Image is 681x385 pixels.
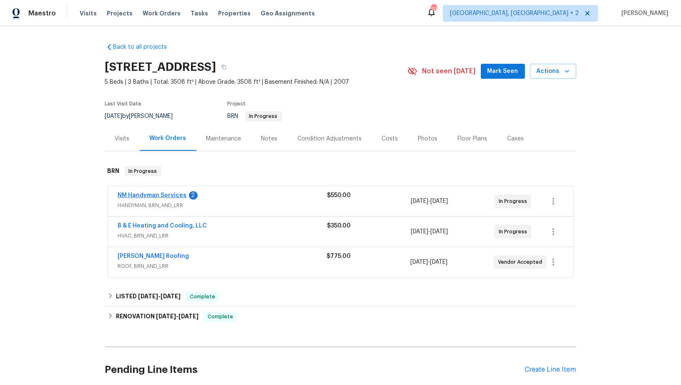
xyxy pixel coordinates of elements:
[261,135,278,143] div: Notes
[530,64,576,79] button: Actions
[118,192,187,198] a: NM Handyman Services
[228,101,246,106] span: Project
[327,253,351,259] span: $775.00
[116,292,181,302] h6: LISTED
[298,135,362,143] div: Condition Adjustments
[411,229,428,235] span: [DATE]
[246,114,281,119] span: In Progress
[499,197,530,205] span: In Progress
[481,64,525,79] button: Mark Seen
[105,307,576,327] div: RENOVATION [DATE]-[DATE]Complete
[107,9,133,17] span: Projects
[138,293,181,299] span: -
[382,135,398,143] div: Costs
[108,166,120,176] h6: BRN
[105,43,185,51] a: Back to all projects
[118,223,207,229] a: B & E Heating and Cooling, LLC
[118,253,189,259] a: [PERSON_NAME] Roofing
[206,135,241,143] div: Maintenance
[458,135,488,143] div: Floor Plans
[499,227,530,236] span: In Progress
[115,135,130,143] div: Visits
[430,259,447,265] span: [DATE]
[156,313,199,319] span: -
[204,312,236,321] span: Complete
[430,229,448,235] span: [DATE]
[216,60,231,75] button: Copy Address
[118,262,327,270] span: ROOF, BRN_AND_LRR
[105,111,183,121] div: by [PERSON_NAME]
[80,9,97,17] span: Visits
[261,9,315,17] span: Geo Assignments
[105,63,216,71] h2: [STREET_ADDRESS]
[418,135,438,143] div: Photos
[431,5,437,13] div: 111
[488,66,518,77] span: Mark Seen
[618,9,668,17] span: [PERSON_NAME]
[525,366,576,374] div: Create Line Item
[105,78,407,86] span: 5 Beds | 3 Baths | Total: 3508 ft² | Above Grade: 3508 ft² | Basement Finished: N/A | 2007
[411,197,448,205] span: -
[161,293,181,299] span: [DATE]
[191,10,208,16] span: Tasks
[138,293,158,299] span: [DATE]
[498,258,545,266] span: Vendor Accepted
[411,198,428,204] span: [DATE]
[410,258,447,266] span: -
[156,313,176,319] span: [DATE]
[150,134,186,142] div: Work Orders
[411,227,448,236] span: -
[537,66,570,77] span: Actions
[186,292,219,301] span: Complete
[450,9,579,17] span: [GEOGRAPHIC_DATA], [GEOGRAPHIC_DATA] + 2
[327,192,351,198] span: $550.00
[189,191,198,200] div: 2
[410,259,428,265] span: [DATE]
[105,101,142,106] span: Last Visit Date
[118,232,327,240] span: HVAC, BRN_AND_LRR
[105,287,576,307] div: LISTED [DATE]-[DATE]Complete
[105,158,576,185] div: BRN In Progress
[116,312,199,322] h6: RENOVATION
[508,135,524,143] div: Cases
[118,201,327,210] span: HANDYMAN, BRN_AND_LRR
[105,113,123,119] span: [DATE]
[422,67,476,75] span: Not seen [DATE]
[143,9,181,17] span: Work Orders
[228,113,282,119] span: BRN
[178,313,199,319] span: [DATE]
[126,167,161,175] span: In Progress
[28,9,56,17] span: Maestro
[218,9,251,17] span: Properties
[430,198,448,204] span: [DATE]
[327,223,351,229] span: $350.00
